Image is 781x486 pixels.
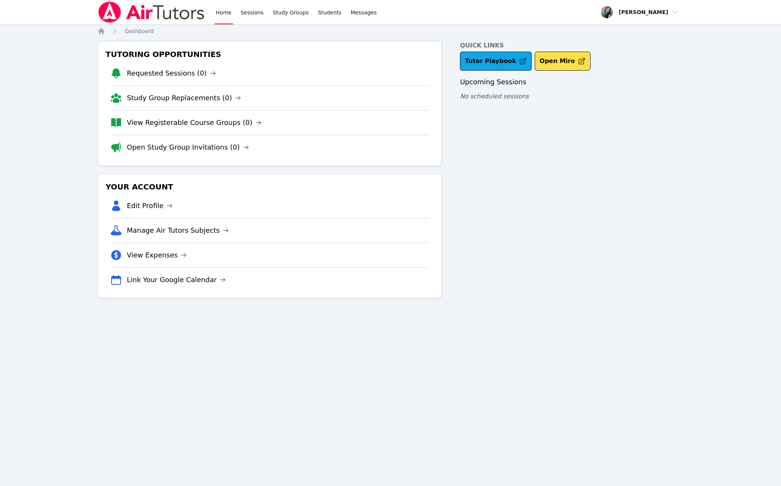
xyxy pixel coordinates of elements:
a: Tutor Playbook [460,52,532,71]
h4: Quick Links [460,41,683,50]
nav: Breadcrumb [98,27,683,35]
a: View Registerable Course Groups (0) [127,117,261,128]
span: Messages [351,9,377,16]
h3: Upcoming Sessions [460,77,683,87]
a: Manage Air Tutors Subjects [127,225,229,236]
a: View Expenses [127,250,187,260]
a: Link Your Google Calendar [127,275,226,285]
img: Air Tutors [98,2,205,23]
span: No scheduled sessions [460,93,529,100]
span: Dashboard [125,28,154,34]
h3: Your Account [104,180,435,194]
button: Open Miro [535,52,590,71]
a: Open Study Group Invitations (0) [127,142,249,153]
a: Dashboard [125,27,154,35]
h3: Tutoring Opportunities [104,47,435,61]
a: Requested Sessions (0) [127,68,216,79]
a: Study Group Replacements (0) [127,93,241,103]
a: Edit Profile [127,200,173,211]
